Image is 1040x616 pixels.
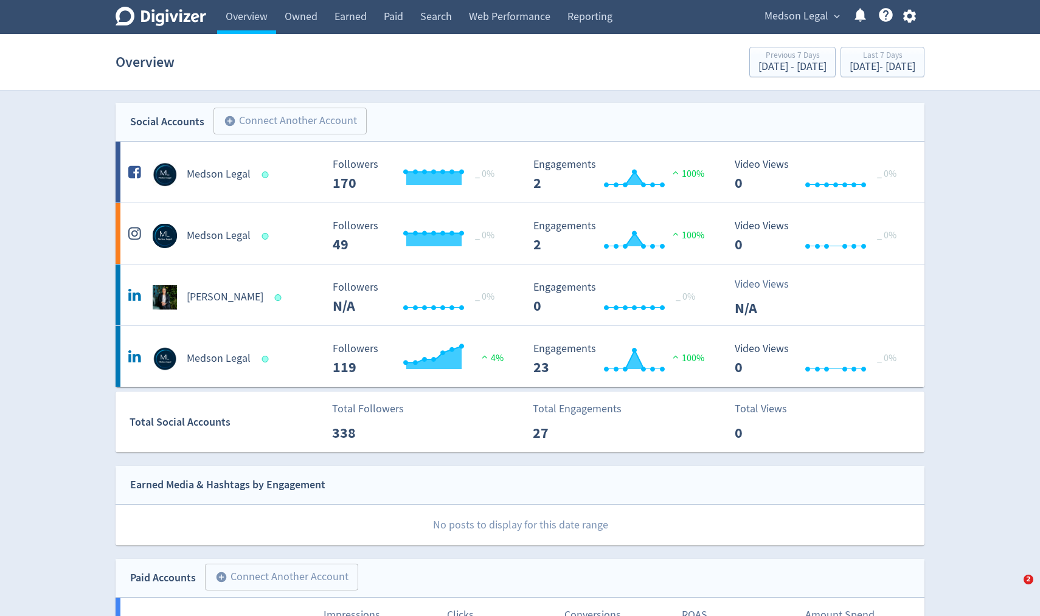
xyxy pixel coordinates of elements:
h5: Medson Legal [187,351,251,366]
img: positive-performance.svg [479,352,491,361]
span: add_circle [224,115,236,127]
a: Kristine Medson undefined[PERSON_NAME] Followers N/A Followers N/A _ 0% Engagements 0 Engagements... [116,265,924,325]
span: _ 0% [877,168,896,180]
a: Connect Another Account [204,109,367,134]
svg: Followers 170 [327,159,509,191]
span: _ 0% [877,352,896,364]
p: 0 [735,422,805,444]
span: _ 0% [877,229,896,241]
div: Previous 7 Days [758,51,827,61]
svg: Video Views 0 [729,220,911,252]
svg: Engagements 2 [527,159,710,191]
p: 338 [332,422,402,444]
a: Medson Legal undefinedMedson Legal Followers 49 Followers 49 _ 0% Engagements 2 Engagements 2 100... [116,203,924,264]
svg: Engagements 23 [527,343,710,375]
span: Data last synced: 22 Aug 2025, 3:01am (AEST) [262,356,272,362]
img: positive-performance.svg [670,168,682,177]
p: Total Engagements [533,401,622,417]
div: Last 7 Days [850,51,915,61]
span: 100% [670,352,704,364]
p: Video Views [735,276,805,292]
svg: Video Views 0 [729,343,911,375]
p: No posts to display for this date range [116,505,924,545]
span: Data last synced: 22 Aug 2025, 3:01am (AEST) [275,294,285,301]
span: expand_more [831,11,842,22]
img: positive-performance.svg [670,229,682,238]
svg: Engagements 2 [527,220,710,252]
h5: [PERSON_NAME] [187,290,263,305]
div: Earned Media & Hashtags by Engagement [130,476,325,494]
h5: Medson Legal [187,229,251,243]
span: Medson Legal [764,7,828,26]
span: _ 0% [475,229,494,241]
span: Data last synced: 22 Aug 2025, 9:01am (AEST) [262,233,272,240]
span: add_circle [215,571,227,583]
h5: Medson Legal [187,167,251,182]
svg: Video Views 0 [729,159,911,191]
button: Previous 7 Days[DATE] - [DATE] [749,47,836,77]
span: _ 0% [475,291,494,303]
div: Paid Accounts [130,569,196,587]
svg: Followers 119 [327,343,509,375]
span: 4% [479,352,504,364]
p: Total Followers [332,401,404,417]
svg: Followers 49 [327,220,509,252]
iframe: Intercom live chat [999,575,1028,604]
img: Medson Legal undefined [153,162,177,187]
div: Social Accounts [130,113,204,131]
img: Medson Legal undefined [153,347,177,371]
span: _ 0% [475,168,494,180]
div: [DATE] - [DATE] [850,61,915,72]
span: Data last synced: 22 Aug 2025, 9:01am (AEST) [262,171,272,178]
svg: Followers N/A [327,282,509,314]
div: [DATE] - [DATE] [758,61,827,72]
span: 2 [1024,575,1033,584]
button: Last 7 Days[DATE]- [DATE] [841,47,924,77]
span: 100% [670,168,704,180]
a: Medson Legal undefinedMedson Legal Followers 119 Followers 119 4% Engagements 23 Engagements 23 1... [116,326,924,387]
button: Connect Another Account [205,564,358,590]
a: Medson Legal undefinedMedson Legal Followers 170 Followers 170 _ 0% Engagements 2 Engagements 2 1... [116,142,924,202]
p: Total Views [735,401,805,417]
a: Connect Another Account [196,566,358,590]
div: Total Social Accounts [130,414,324,431]
img: Kristine Medson undefined [153,285,177,310]
h1: Overview [116,43,175,81]
p: 27 [533,422,603,444]
button: Connect Another Account [213,108,367,134]
button: Medson Legal [760,7,843,26]
p: N/A [735,297,805,319]
img: positive-performance.svg [670,352,682,361]
span: _ 0% [676,291,695,303]
img: Medson Legal undefined [153,224,177,248]
span: 100% [670,229,704,241]
svg: Engagements 0 [527,282,710,314]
